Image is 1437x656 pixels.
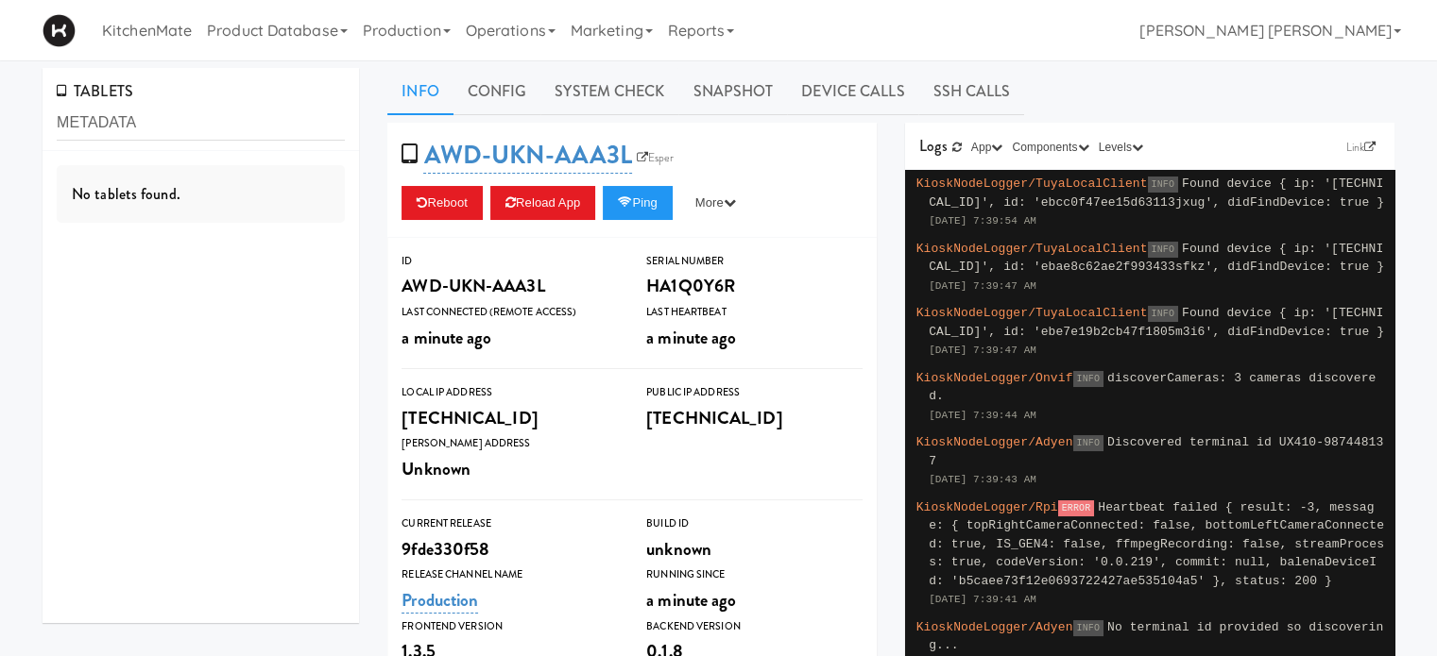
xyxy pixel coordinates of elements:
[929,500,1384,588] span: Heartbeat failed { result: -3, message: { topRightCameraConnected: false, bottomLeftCameraConnect...
[402,186,483,220] button: Reboot
[967,138,1008,157] button: App
[402,303,618,322] div: Last Connected (Remote Access)
[916,435,1073,449] span: KioskNodeLogger/Adyen
[402,453,618,485] div: Unknown
[646,587,736,613] span: a minute ago
[57,106,345,141] input: Search tablets
[646,565,863,584] div: Running Since
[646,303,863,322] div: Last Heartbeat
[646,252,863,271] div: Serial Number
[1341,138,1380,157] a: Link
[1007,138,1093,157] button: Components
[402,252,618,271] div: ID
[1073,620,1103,636] span: INFO
[453,68,541,115] a: Config
[1148,177,1178,193] span: INFO
[929,435,1383,468] span: Discovered terminal id UX410-987448137
[929,410,1036,421] span: [DATE] 7:39:44 AM
[540,68,678,115] a: System Check
[929,474,1036,485] span: [DATE] 7:39:43 AM
[1148,242,1178,258] span: INFO
[402,434,618,453] div: [PERSON_NAME] Address
[72,183,180,205] span: No tablets found.
[402,383,618,402] div: Local IP Address
[929,594,1036,605] span: [DATE] 7:39:41 AM
[680,186,751,220] button: More
[1073,435,1103,451] span: INFO
[787,68,918,115] a: Device Calls
[929,345,1036,356] span: [DATE] 7:39:47 AM
[919,135,947,157] span: Logs
[929,620,1383,653] span: No terminal id provided so discovering...
[646,383,863,402] div: Public IP Address
[1073,371,1103,387] span: INFO
[43,14,76,47] img: Micromart
[402,325,491,350] span: a minute ago
[916,242,1148,256] span: KioskNodeLogger/TuyaLocalClient
[916,620,1073,634] span: KioskNodeLogger/Adyen
[929,371,1376,404] span: discoverCameras: 3 cameras discovered.
[490,186,595,220] button: Reload App
[646,402,863,434] div: [TECHNICAL_ID]
[918,68,1024,115] a: SSH Calls
[1058,500,1095,516] span: ERROR
[916,306,1148,320] span: KioskNodeLogger/TuyaLocalClient
[929,280,1036,292] span: [DATE] 7:39:47 AM
[916,177,1148,191] span: KioskNodeLogger/TuyaLocalClient
[402,514,618,533] div: Current Release
[646,325,736,350] span: a minute ago
[646,514,863,533] div: Build Id
[603,186,673,220] button: Ping
[387,68,453,115] a: Info
[646,617,863,636] div: Backend Version
[646,533,863,565] div: unknown
[929,215,1036,227] span: [DATE] 7:39:54 AM
[1148,306,1178,322] span: INFO
[678,68,787,115] a: Snapshot
[402,402,618,434] div: [TECHNICAL_ID]
[402,533,618,565] div: 9fde330f58
[402,587,478,614] a: Production
[57,80,133,102] span: TABLETS
[646,270,863,302] div: HA1Q0Y6R
[929,306,1384,339] span: Found device { ip: '[TECHNICAL_ID]', id: 'ebe7e19b2cb47f1805m3i6', didFindDevice: true }
[402,270,618,302] div: AWD-UKN-AAA3L
[402,617,618,636] div: Frontend Version
[423,137,631,174] a: AWD-UKN-AAA3L
[916,371,1073,385] span: KioskNodeLogger/Onvif
[402,565,618,584] div: Release Channel Name
[929,177,1384,210] span: Found device { ip: '[TECHNICAL_ID]', id: 'ebcc0f47ee15d63113jxug', didFindDevice: true }
[916,500,1058,514] span: KioskNodeLogger/Rpi
[632,148,679,167] a: Esper
[1094,138,1148,157] button: Levels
